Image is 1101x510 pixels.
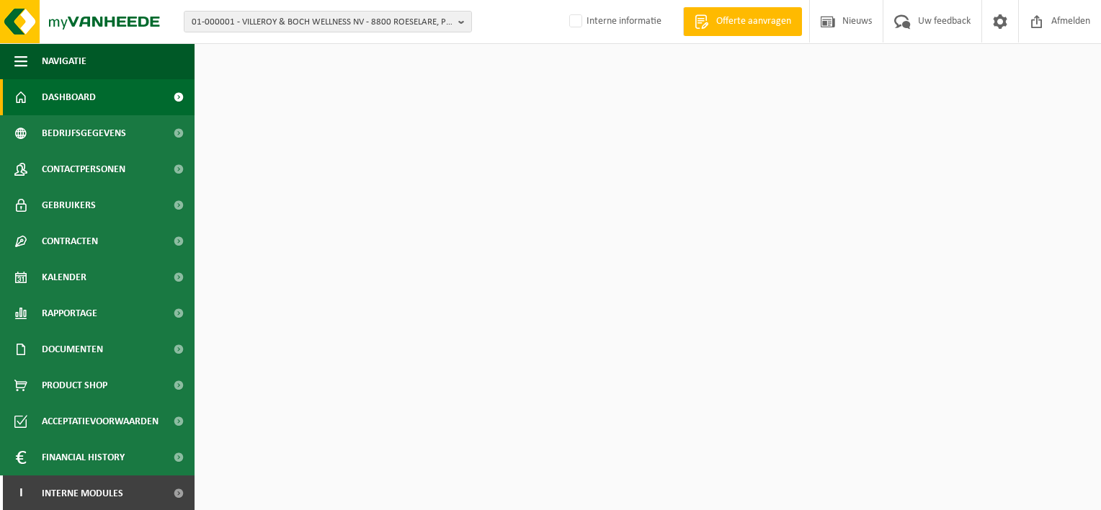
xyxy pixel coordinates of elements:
[42,115,126,151] span: Bedrijfsgegevens
[683,7,802,36] a: Offerte aanvragen
[42,79,96,115] span: Dashboard
[566,11,661,32] label: Interne informatie
[713,14,795,29] span: Offerte aanvragen
[42,367,107,403] span: Product Shop
[42,43,86,79] span: Navigatie
[192,12,453,33] span: 01-000001 - VILLEROY & BOCH WELLNESS NV - 8800 ROESELARE, POPULIERSTRAAT 1
[42,295,97,331] span: Rapportage
[42,331,103,367] span: Documenten
[42,223,98,259] span: Contracten
[42,151,125,187] span: Contactpersonen
[42,187,96,223] span: Gebruikers
[184,11,472,32] button: 01-000001 - VILLEROY & BOCH WELLNESS NV - 8800 ROESELARE, POPULIERSTRAAT 1
[42,259,86,295] span: Kalender
[42,403,159,439] span: Acceptatievoorwaarden
[42,439,125,475] span: Financial History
